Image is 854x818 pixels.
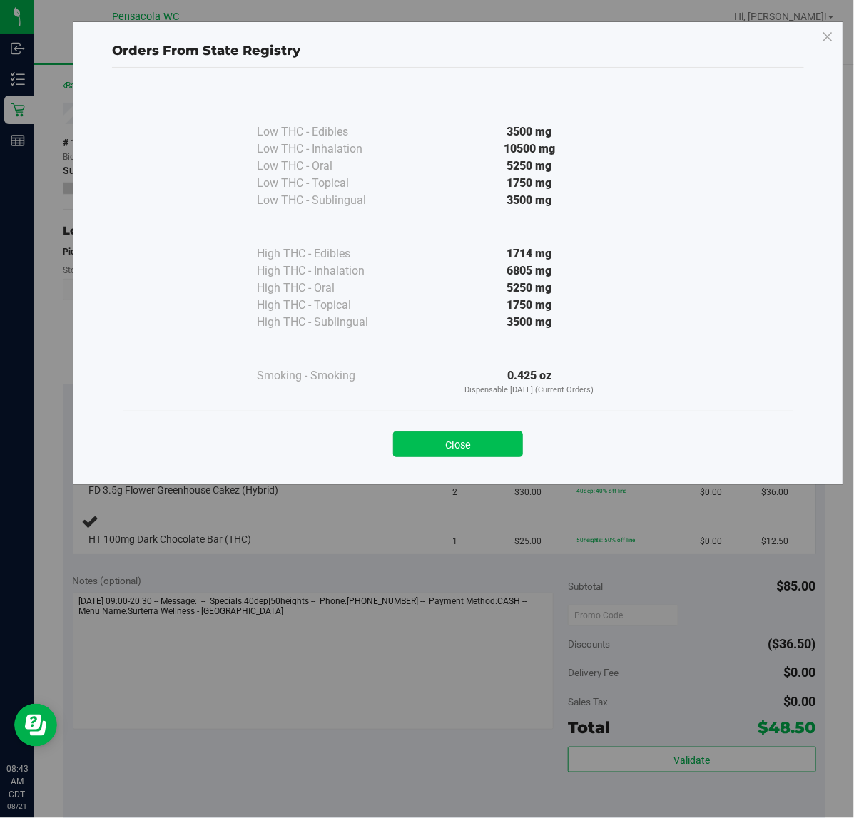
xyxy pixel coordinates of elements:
[400,367,659,397] div: 0.425 oz
[400,140,659,158] div: 10500 mg
[400,245,659,262] div: 1714 mg
[112,43,300,58] span: Orders From State Registry
[400,192,659,209] div: 3500 mg
[257,140,400,158] div: Low THC - Inhalation
[257,123,400,140] div: Low THC - Edibles
[257,367,400,384] div: Smoking - Smoking
[400,280,659,297] div: 5250 mg
[257,175,400,192] div: Low THC - Topical
[257,280,400,297] div: High THC - Oral
[257,297,400,314] div: High THC - Topical
[400,175,659,192] div: 1750 mg
[393,431,523,457] button: Close
[400,262,659,280] div: 6805 mg
[14,704,57,747] iframe: Resource center
[400,158,659,175] div: 5250 mg
[257,192,400,209] div: Low THC - Sublingual
[257,262,400,280] div: High THC - Inhalation
[257,245,400,262] div: High THC - Edibles
[400,297,659,314] div: 1750 mg
[400,314,659,331] div: 3500 mg
[400,123,659,140] div: 3500 mg
[400,384,659,397] p: Dispensable [DATE] (Current Orders)
[257,314,400,331] div: High THC - Sublingual
[257,158,400,175] div: Low THC - Oral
